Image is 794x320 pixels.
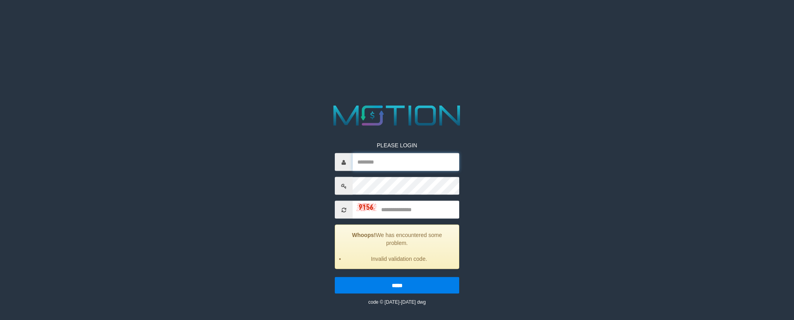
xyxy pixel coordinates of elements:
p: PLEASE LOGIN [335,141,459,149]
div: We has encountered some problem. [335,225,459,269]
small: code © [DATE]-[DATE] dwg [368,299,426,305]
img: MOTION_logo.png [328,102,467,129]
img: captcha [357,203,376,211]
strong: Whoops! [352,232,376,238]
li: Invalid validation code. [345,255,453,263]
